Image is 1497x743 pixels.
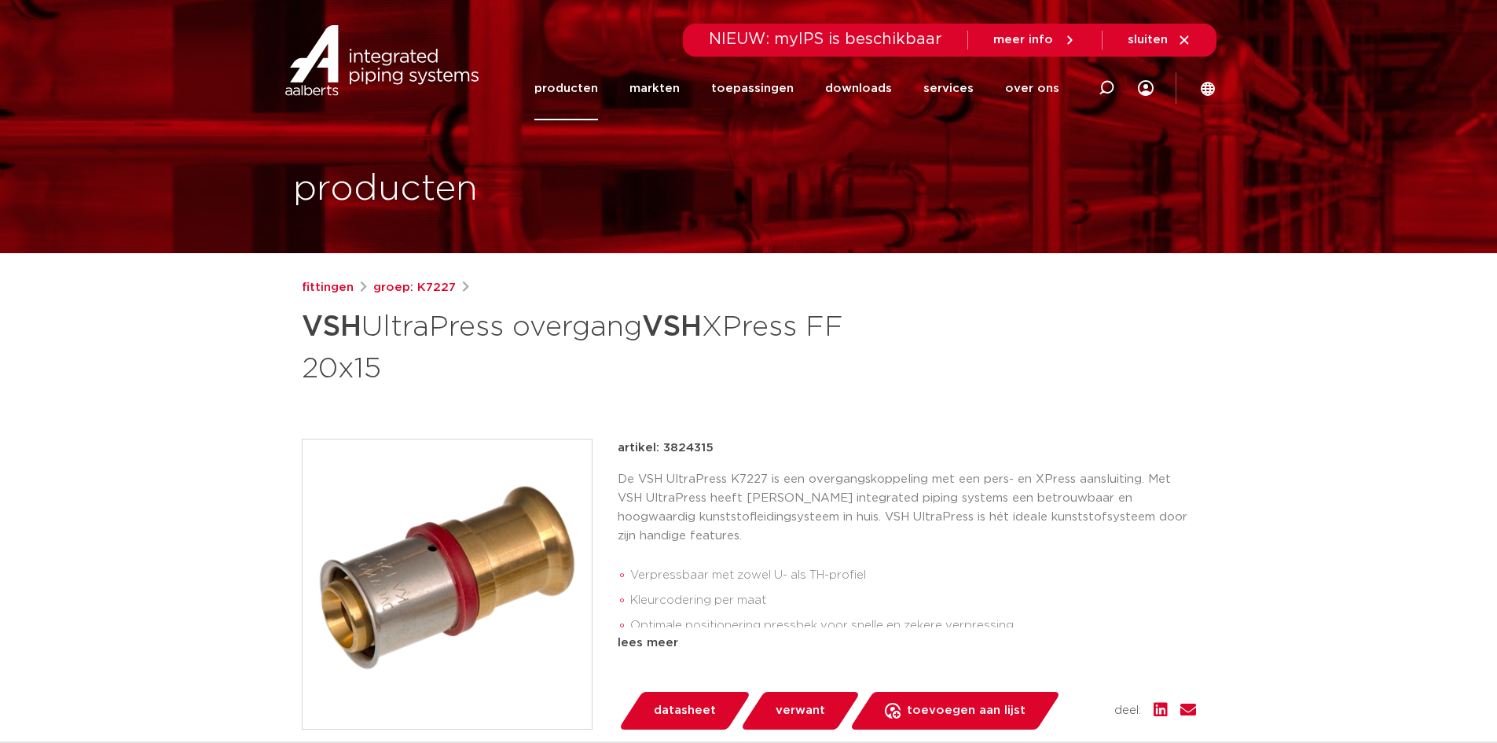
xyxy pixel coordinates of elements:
a: meer info [993,33,1077,47]
div: my IPS [1138,57,1154,120]
strong: VSH [302,313,361,341]
a: groep: K7227 [373,278,456,297]
a: markten [629,57,680,120]
span: verwant [776,698,825,723]
span: deel: [1114,701,1141,720]
p: De VSH UltraPress K7227 is een overgangskoppeling met een pers- en XPress aansluiting. Met VSH Ul... [618,470,1196,546]
a: toepassingen [711,57,794,120]
h1: producten [293,164,478,215]
a: downloads [825,57,892,120]
a: producten [534,57,598,120]
a: services [923,57,974,120]
span: meer info [993,34,1053,46]
span: sluiten [1128,34,1168,46]
nav: Menu [534,57,1059,120]
a: sluiten [1128,33,1191,47]
li: Verpressbaar met zowel U- als TH-profiel [630,563,1196,588]
a: verwant [739,692,860,730]
div: lees meer [618,634,1196,653]
a: datasheet [618,692,751,730]
p: artikel: 3824315 [618,439,714,458]
a: over ons [1005,57,1059,120]
span: datasheet [654,698,716,723]
span: toevoegen aan lijst [907,698,1026,723]
a: fittingen [302,278,354,297]
h1: UltraPress overgang XPress FF 20x15 [302,303,892,388]
li: Optimale positionering pressbek voor snelle en zekere verpressing [630,613,1196,638]
span: NIEUW: myIPS is beschikbaar [709,31,942,47]
li: Kleurcodering per maat [630,588,1196,613]
img: Product Image for VSH UltraPress overgang VSH XPress FF 20x15 [303,440,592,729]
strong: VSH [642,313,702,341]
